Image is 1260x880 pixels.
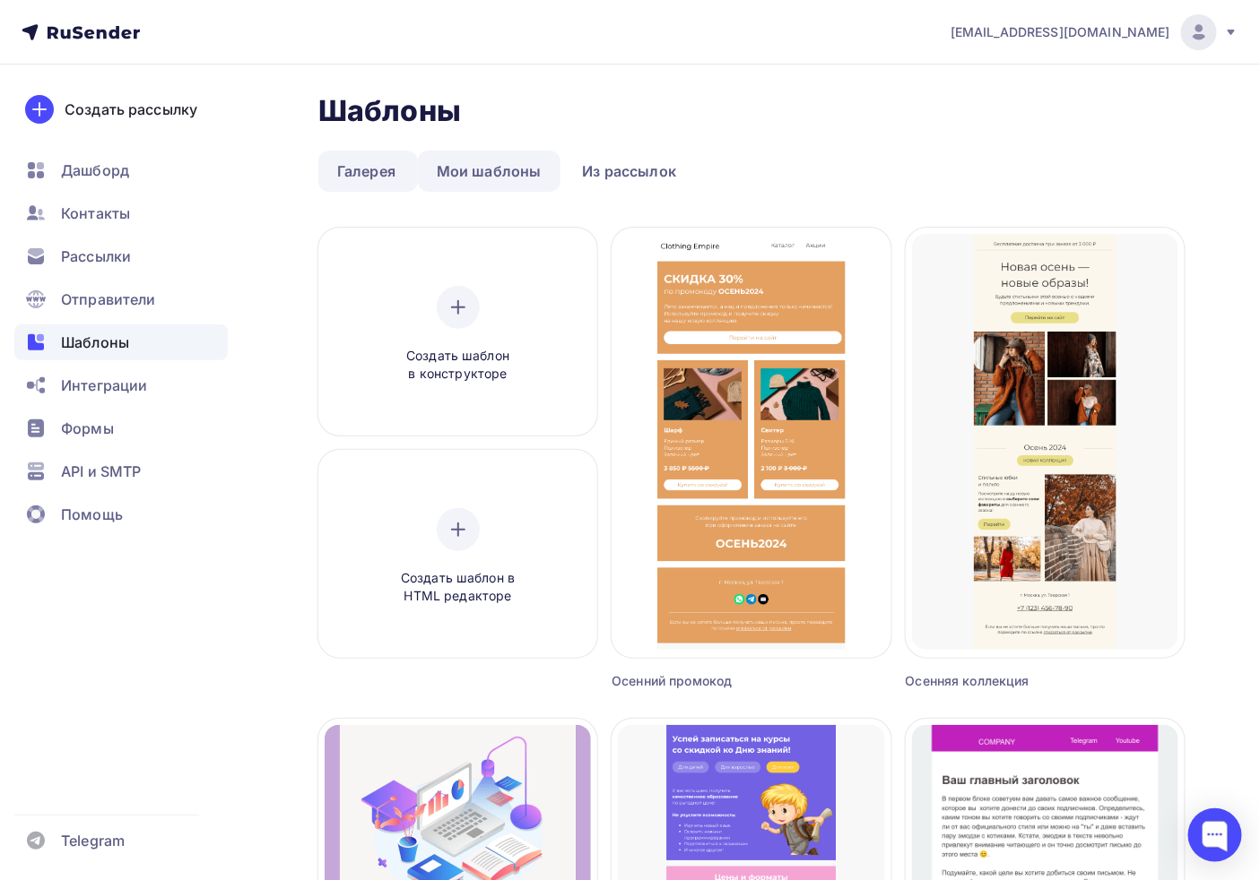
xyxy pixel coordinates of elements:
[906,672,1116,690] div: Осенняя коллекция
[14,281,228,317] a: Отправители
[61,160,129,181] span: Дашборд
[14,324,228,360] a: Шаблоны
[373,569,543,606] span: Создать шаблон в HTML редакторе
[14,238,228,274] a: Рассылки
[61,830,125,851] span: Telegram
[61,332,129,353] span: Шаблоны
[61,418,114,439] span: Формы
[373,347,543,384] span: Создать шаблон в конструкторе
[418,151,560,192] a: Мои шаблоны
[564,151,696,192] a: Из рассылок
[612,672,821,690] div: Осенний промокод
[318,93,461,129] h2: Шаблоны
[951,14,1238,50] a: [EMAIL_ADDRESS][DOMAIN_NAME]
[61,461,141,482] span: API и SMTP
[61,375,147,396] span: Интеграции
[61,289,156,310] span: Отправители
[951,23,1170,41] span: [EMAIL_ADDRESS][DOMAIN_NAME]
[14,410,228,446] a: Формы
[61,246,131,267] span: Рассылки
[14,152,228,188] a: Дашборд
[61,504,123,525] span: Помощь
[65,99,197,120] div: Создать рассылку
[14,195,228,231] a: Контакты
[61,203,130,224] span: Контакты
[318,151,414,192] a: Галерея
